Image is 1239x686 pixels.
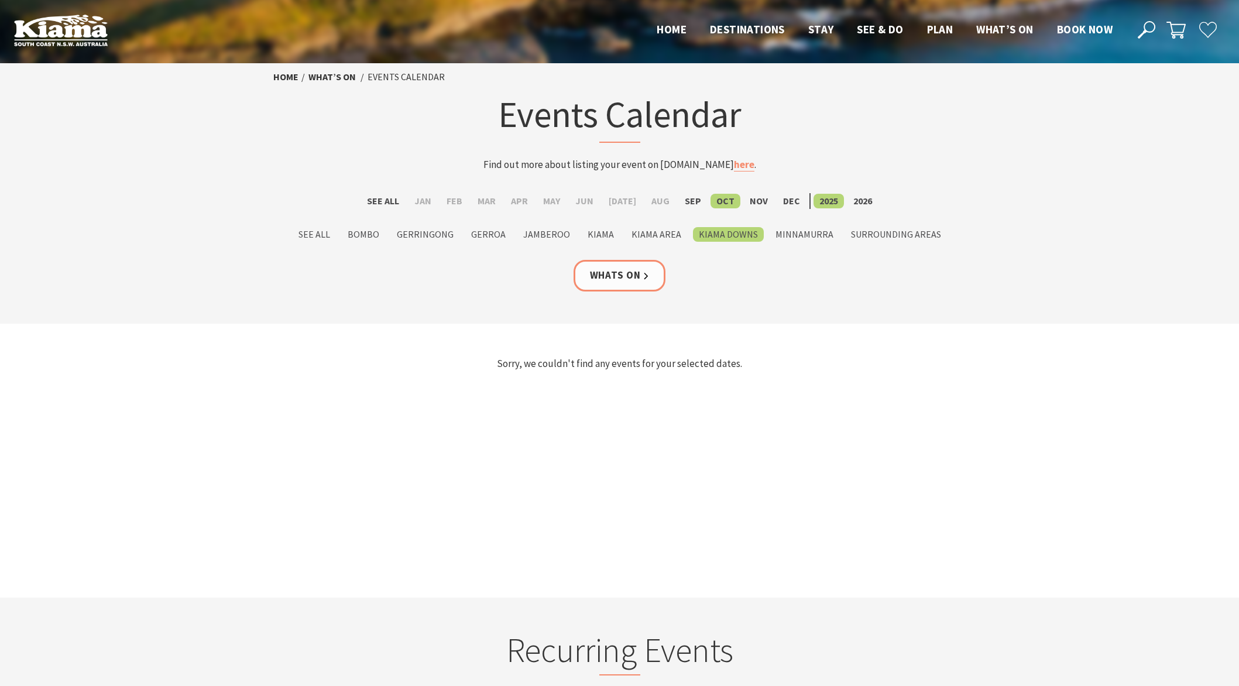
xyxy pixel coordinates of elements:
label: Jan [409,194,437,208]
a: What’s On [308,71,356,83]
label: Oct [711,194,740,208]
span: Stay [808,22,834,36]
label: Kiama Downs [693,227,764,242]
li: Events Calendar [368,70,445,85]
h2: Recurring Events [390,630,849,675]
img: Kiama Logo [14,14,108,46]
label: Mar [472,194,502,208]
span: Home [657,22,687,36]
span: Book now [1057,22,1113,36]
label: [DATE] [603,194,642,208]
label: Jun [569,194,599,208]
label: Dec [777,194,806,208]
label: Aug [646,194,675,208]
label: See All [293,227,336,242]
nav: Main Menu [645,20,1124,40]
p: Find out more about listing your event on [DOMAIN_NAME] . [390,157,849,173]
label: Gerringong [391,227,459,242]
label: Jamberoo [517,227,576,242]
label: Surrounding Areas [845,227,947,242]
h1: Events Calendar [390,91,849,143]
a: here [734,158,754,171]
span: See & Do [857,22,903,36]
span: Destinations [710,22,785,36]
label: Minnamurra [770,227,839,242]
label: Apr [505,194,534,208]
label: Feb [441,194,468,208]
a: Home [273,71,298,83]
p: Sorry, we couldn't find any events for your selected dates. [273,356,966,372]
a: Whats On [574,260,666,291]
label: Bombo [342,227,385,242]
label: Sep [679,194,707,208]
label: See All [361,194,405,208]
label: May [537,194,566,208]
label: Nov [744,194,774,208]
span: What’s On [976,22,1034,36]
label: 2025 [814,194,844,208]
span: Plan [927,22,953,36]
label: 2026 [847,194,878,208]
label: Kiama Area [626,227,687,242]
label: Gerroa [465,227,512,242]
label: Kiama [582,227,620,242]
